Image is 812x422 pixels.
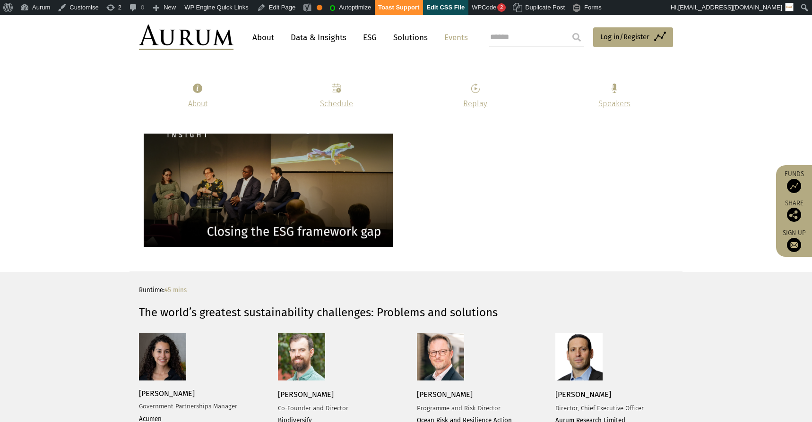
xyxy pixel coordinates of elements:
a: Solutions [389,29,432,46]
a: Funds [781,170,807,193]
a: Data & Insights [286,29,351,46]
span: [PERSON_NAME] [417,390,473,399]
img: Share this post [787,208,801,222]
span: [PERSON_NAME] [555,390,611,399]
input: Submit [567,28,586,47]
a: Log in/Register [593,27,673,47]
span: Log in/Register [600,31,649,42]
span: Programme and Risk Director [417,405,501,412]
span: Director, Chief Executive Officer [555,405,644,412]
span: Government Partnerships Manager [139,403,237,410]
iframe: Closing the ESG framework gap [417,105,671,248]
a: Sign up [781,229,807,252]
strong: The world’s greatest sustainability challenges: Problems and solutions [139,306,498,319]
img: Sign up to our newsletter [787,238,801,252]
a: Replay [463,99,487,108]
span: Runtime: [139,287,187,294]
img: Access Funds [787,179,801,193]
a: Schedule [320,99,353,108]
div: Share [781,200,807,222]
span: [PERSON_NAME] [139,389,195,398]
a: ESG [358,29,381,46]
div: 2 [497,3,506,12]
span: [PERSON_NAME] [278,390,334,399]
span: 45 mins [164,287,187,294]
div: OK [317,5,322,10]
span: Co-Founder and Director [278,405,348,412]
img: Aurum [139,25,233,50]
a: About [188,99,207,108]
a: Speakers [598,99,631,108]
a: About [248,29,279,46]
span: [EMAIL_ADDRESS][DOMAIN_NAME] [678,4,782,11]
a: Events [440,29,468,46]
